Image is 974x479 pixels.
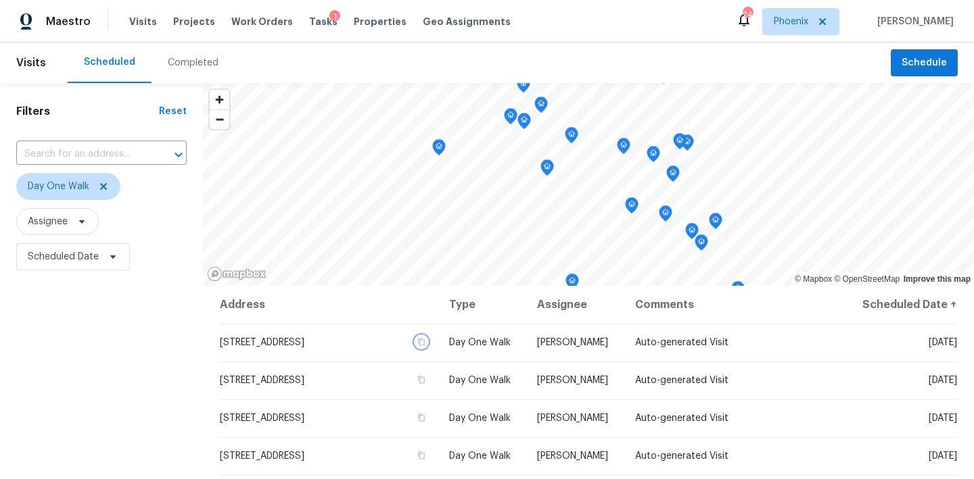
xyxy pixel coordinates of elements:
[84,55,135,69] div: Scheduled
[449,451,511,461] span: Day One Walk
[449,376,511,385] span: Day One Walk
[16,48,46,78] span: Visits
[432,139,446,160] div: Map marker
[415,411,427,424] button: Copy Address
[449,338,511,347] span: Day One Walk
[624,286,846,324] th: Comments
[415,374,427,386] button: Copy Address
[517,113,531,134] div: Map marker
[231,15,293,28] span: Work Orders
[415,449,427,461] button: Copy Address
[169,145,188,164] button: Open
[329,10,340,24] div: 1
[449,413,511,423] span: Day One Walk
[929,413,957,423] span: [DATE]
[666,166,680,186] div: Map marker
[537,338,608,347] span: [PERSON_NAME]
[680,134,694,155] div: Map marker
[647,146,660,167] div: Map marker
[16,105,159,118] h1: Filters
[695,234,708,255] div: Map marker
[203,83,974,286] canvas: Map
[220,413,304,423] span: [STREET_ADDRESS]
[929,376,957,385] span: [DATE]
[929,338,957,347] span: [DATE]
[438,286,526,324] th: Type
[28,215,68,228] span: Assignee
[565,127,578,148] div: Map marker
[415,336,427,348] button: Copy Address
[504,108,517,129] div: Map marker
[635,338,728,347] span: Auto-generated Visit
[834,274,900,284] a: OpenStreetMap
[220,376,304,385] span: [STREET_ADDRESS]
[309,17,338,26] span: Tasks
[902,55,947,72] span: Schedule
[929,451,957,461] span: [DATE]
[537,451,608,461] span: [PERSON_NAME]
[129,15,157,28] span: Visits
[673,133,687,154] div: Map marker
[795,274,832,284] a: Mapbox
[891,49,958,77] button: Schedule
[168,56,218,70] div: Completed
[872,15,954,28] span: [PERSON_NAME]
[537,413,608,423] span: [PERSON_NAME]
[423,15,511,28] span: Geo Assignments
[904,274,971,284] a: Improve this map
[210,109,229,129] button: Zoom out
[220,338,304,347] span: [STREET_ADDRESS]
[537,376,608,385] span: [PERSON_NAME]
[534,97,548,118] div: Map marker
[220,451,304,461] span: [STREET_ADDRESS]
[685,223,699,244] div: Map marker
[625,197,639,218] div: Map marker
[159,105,187,118] div: Reset
[743,8,752,22] div: 24
[635,413,728,423] span: Auto-generated Visit
[635,376,728,385] span: Auto-generated Visit
[207,266,266,282] a: Mapbox homepage
[774,15,808,28] span: Phoenix
[709,213,722,234] div: Map marker
[526,286,624,324] th: Assignee
[219,286,438,324] th: Address
[845,286,958,324] th: Scheduled Date ↑
[731,281,745,302] div: Map marker
[173,15,215,28] span: Projects
[28,250,99,263] span: Scheduled Date
[354,15,407,28] span: Properties
[210,90,229,109] button: Zoom in
[517,76,530,97] div: Map marker
[617,138,630,159] div: Map marker
[659,205,672,226] div: Map marker
[540,159,554,180] div: Map marker
[635,451,728,461] span: Auto-generated Visit
[16,144,149,165] input: Search for an address...
[565,274,579,295] div: Map marker
[46,15,91,28] span: Maestro
[28,180,89,193] span: Day One Walk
